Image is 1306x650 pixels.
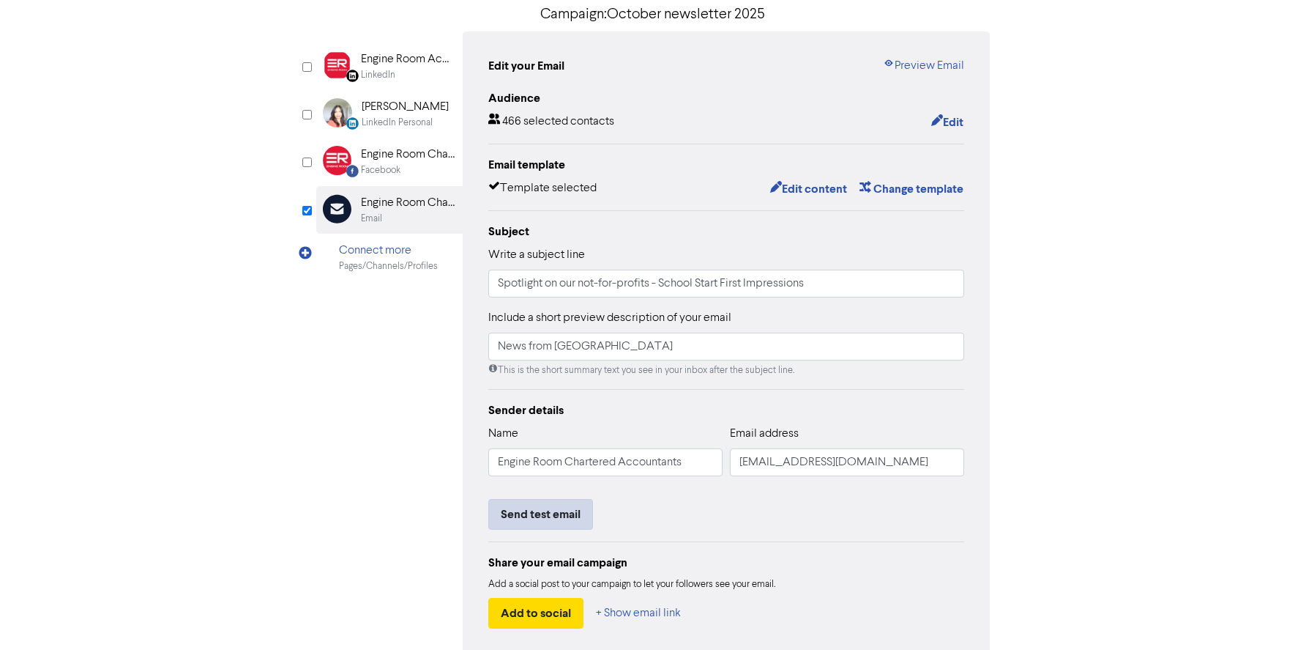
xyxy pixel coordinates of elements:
div: Engine Room Chartered Accountants [361,194,455,212]
div: Sender details [488,402,964,419]
div: Audience [488,89,964,107]
a: Preview Email [883,57,964,75]
button: Change template [859,180,964,199]
div: LinkedIn Personal [362,116,433,130]
label: Email address [730,425,799,443]
div: Facebook [361,163,400,177]
div: Email [361,212,382,226]
div: Email template [488,156,964,174]
label: Include a short preview description of your email [488,309,731,327]
label: Write a subject line [488,246,585,264]
div: Subject [488,223,964,240]
button: Edit content [769,180,848,199]
div: [PERSON_NAME] [362,98,449,116]
p: Campaign: October newsletter 2025 [316,4,990,26]
div: This is the short summary text you see in your inbox after the subject line. [488,363,964,377]
div: Connect morePages/Channels/Profiles [316,234,463,281]
button: Send test email [488,499,593,530]
div: Engine Room Accountants [361,51,455,68]
div: Engine Room Chartered Accountants [361,146,455,163]
div: Connect more [339,242,438,259]
iframe: Chat Widget [1233,580,1306,650]
div: Engine Room Chartered AccountantsEmail [316,186,463,234]
div: Facebook Engine Room Chartered AccountantsFacebook [316,138,463,185]
div: Share your email campaign [488,554,964,572]
div: Template selected [488,180,597,199]
div: LinkedIn [361,68,395,82]
div: 466 selected contacts [488,113,614,132]
div: Edit your Email [488,57,564,75]
div: Pages/Channels/Profiles [339,259,438,273]
div: Add a social post to your campaign to let your followers see your email. [488,577,964,592]
button: Edit [930,113,964,132]
img: Facebook [323,146,351,175]
button: + Show email link [595,598,682,629]
img: Linkedin [323,51,351,80]
button: Add to social [488,598,583,629]
div: LinkedinPersonal [PERSON_NAME]LinkedIn Personal [316,90,463,138]
div: Linkedin Engine Room AccountantsLinkedIn [316,43,463,90]
img: LinkedinPersonal [323,98,352,128]
label: Name [488,425,518,443]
